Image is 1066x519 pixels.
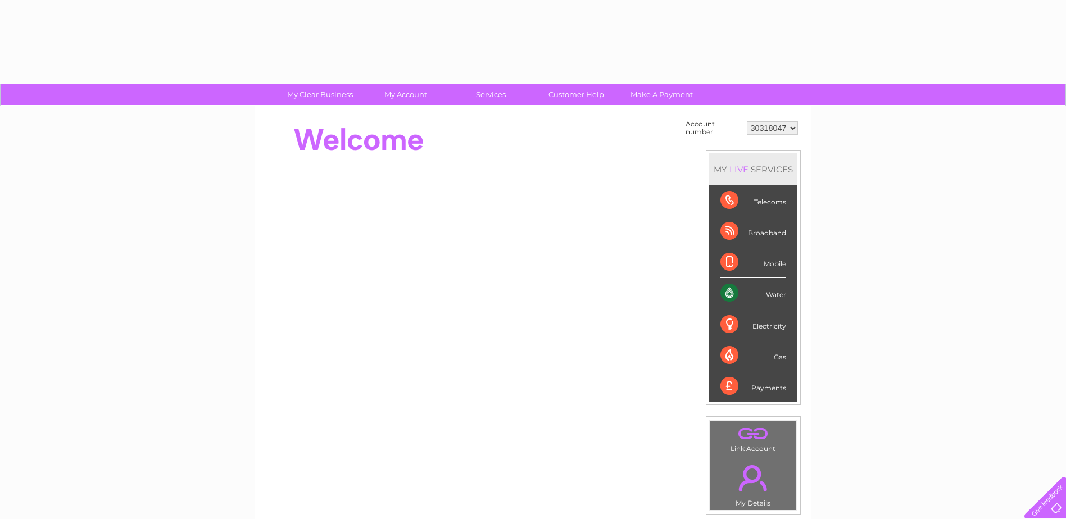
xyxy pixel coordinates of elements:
div: LIVE [727,164,751,175]
a: My Clear Business [274,84,366,105]
a: My Account [359,84,452,105]
a: . [713,458,793,498]
div: Mobile [720,247,786,278]
a: . [713,424,793,443]
td: Link Account [710,420,797,456]
div: Broadband [720,216,786,247]
td: My Details [710,456,797,511]
a: Customer Help [530,84,623,105]
div: Water [720,278,786,309]
td: Account number [683,117,744,139]
div: Payments [720,371,786,402]
div: Telecoms [720,185,786,216]
a: Make A Payment [615,84,708,105]
a: Services [444,84,537,105]
div: MY SERVICES [709,153,797,185]
div: Electricity [720,309,786,340]
div: Gas [720,340,786,371]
